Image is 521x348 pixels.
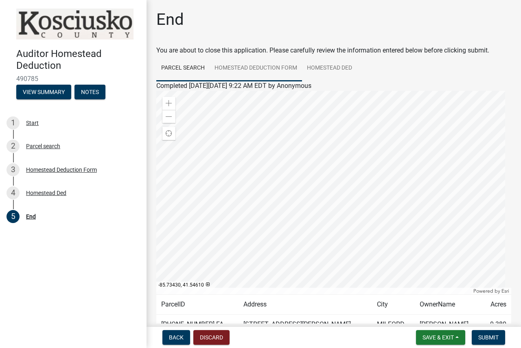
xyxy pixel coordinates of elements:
a: Homestead Ded [302,55,357,81]
a: Parcel search [156,55,210,81]
button: View Summary [16,85,71,99]
div: Zoom out [162,110,175,123]
td: MILFORD [372,315,415,335]
div: Homestead Deduction Form [26,167,97,173]
h1: End [156,10,184,29]
div: Homestead Ded [26,190,66,196]
td: [STREET_ADDRESS][PERSON_NAME] [239,315,372,335]
button: Back [162,330,190,345]
h4: Auditor Homestead Deduction [16,48,140,72]
td: OwnerName [415,295,482,315]
div: 1 [7,116,20,129]
td: 0.380 [482,315,511,335]
a: Homestead Deduction Form [210,55,302,81]
div: 2 [7,140,20,153]
span: Back [169,334,184,341]
span: Completed [DATE][DATE] 9:22 AM EDT by Anonymous [156,82,311,90]
div: 4 [7,186,20,199]
td: Address [239,295,372,315]
div: Powered by [471,288,511,294]
div: Find my location [162,127,175,140]
wm-modal-confirm: Notes [74,89,105,96]
td: City [372,295,415,315]
button: Discard [193,330,230,345]
td: ParcelID [156,295,239,315]
wm-modal-confirm: Summary [16,89,71,96]
span: Submit [478,334,499,341]
div: Parcel search [26,143,60,149]
button: Submit [472,330,505,345]
td: Acres [482,295,511,315]
div: End [26,214,36,219]
button: Notes [74,85,105,99]
span: Save & Exit [422,334,454,341]
div: Zoom in [162,97,175,110]
a: Esri [501,288,509,294]
div: Start [26,120,39,126]
div: 5 [7,210,20,223]
div: 3 [7,163,20,176]
img: Kosciusko County, Indiana [16,9,134,39]
span: 490785 [16,75,130,83]
button: Save & Exit [416,330,465,345]
td: [PERSON_NAME] [415,315,482,335]
td: [PHONE_NUMBER].FA [156,315,239,335]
